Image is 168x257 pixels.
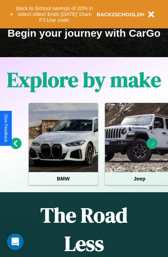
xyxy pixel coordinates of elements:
h1: Explore by make [7,65,161,94]
div: Give Feedback [3,114,8,142]
button: Back to School savings of 20% in select cities! Ends [DATE] 10am PT.Use code: [13,3,97,25]
b: BACK2SCHOOL20 [97,11,143,17]
iframe: Intercom live chat [7,233,24,250]
h4: BMW [29,172,98,185]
